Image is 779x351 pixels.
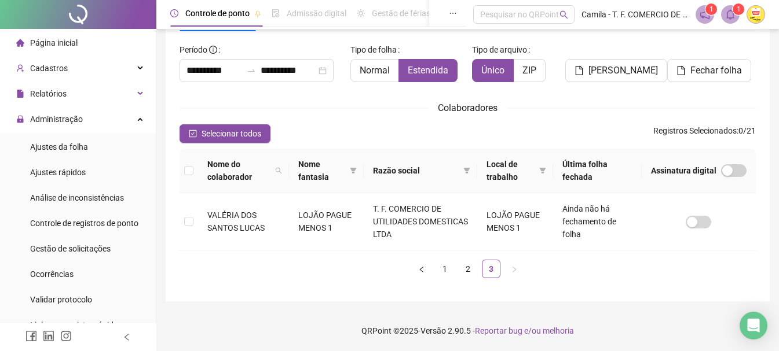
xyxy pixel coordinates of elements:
[180,124,270,143] button: Selecionar todos
[254,10,261,17] span: pushpin
[705,3,717,15] sup: 1
[537,156,548,186] span: filter
[436,260,453,278] a: 1
[725,9,736,20] span: bell
[348,156,359,186] span: filter
[16,115,24,123] span: lock
[477,193,553,250] td: LOJÃO PAGUE MENOS 1
[43,330,54,342] span: linkedin
[30,38,78,47] span: Página inicial
[287,9,346,18] span: Admissão digital
[436,260,454,278] li: 1
[487,158,534,183] span: Local de trabalho
[30,89,67,98] span: Relatórios
[372,9,430,18] span: Gestão de férias
[170,9,178,17] span: clock-circle
[653,126,737,135] span: Registros Selecionados
[30,244,111,253] span: Gestão de solicitações
[676,66,686,75] span: file
[156,311,779,351] footer: QRPoint © 2025 - 2.90.5 -
[207,210,265,232] span: VALÉRIA DOS SANTOS LUCAS
[412,260,431,278] button: left
[30,320,118,330] span: Link para registro rápido
[60,330,72,342] span: instagram
[472,43,527,56] span: Tipo de arquivo
[180,45,207,54] span: Período
[207,158,270,183] span: Nome do colaborador
[16,64,24,72] span: user-add
[449,9,457,17] span: ellipsis
[539,167,546,174] span: filter
[459,260,477,278] a: 2
[700,9,710,20] span: notification
[653,124,756,143] span: : 0 / 21
[581,8,689,21] span: Camila - T. F. COMERCIO DE UTILIDADES DOMESTICAS LTDA
[482,260,500,278] a: 3
[588,64,658,77] span: [PERSON_NAME]
[30,168,86,177] span: Ajustes rápidos
[298,158,346,183] span: Nome fantasia
[364,193,477,250] td: T. F. COMERCIO DE UTILIDADES DOMESTICAS LTDA
[272,9,280,17] span: file-done
[289,193,364,250] td: LOJÃO PAGUE MENOS 1
[123,333,131,341] span: left
[505,260,524,278] button: right
[461,162,473,179] span: filter
[189,130,197,138] span: check-square
[747,6,765,23] img: 23958
[30,114,83,124] span: Administração
[463,167,470,174] span: filter
[202,127,261,140] span: Selecionar todos
[373,164,459,177] span: Razão social
[247,66,256,75] span: swap-right
[562,204,616,239] span: Ainda não há fechamento de folha
[30,295,92,304] span: Validar protocolo
[553,149,642,193] th: Última folha fechada
[30,193,124,202] span: Análise de inconsistências
[30,142,88,152] span: Ajustes da folha
[275,167,282,174] span: search
[511,266,518,273] span: right
[709,5,714,13] span: 1
[16,90,24,98] span: file
[412,260,431,278] li: Página anterior
[408,65,448,76] span: Estendida
[418,266,425,273] span: left
[565,59,667,82] button: [PERSON_NAME]
[16,39,24,47] span: home
[737,5,741,13] span: 1
[740,312,767,339] div: Open Intercom Messenger
[438,102,498,113] span: Colaboradores
[667,59,751,82] button: Fechar folha
[459,260,477,278] li: 2
[185,9,250,18] span: Controle de ponto
[247,66,256,75] span: to
[733,3,744,15] sup: 1
[209,46,217,54] span: info-circle
[30,269,74,279] span: Ocorrências
[690,64,742,77] span: Fechar folha
[273,156,284,186] span: search
[360,65,390,76] span: Normal
[350,43,397,56] span: Tipo de folha
[30,64,68,73] span: Cadastros
[25,330,37,342] span: facebook
[482,260,500,278] li: 3
[350,167,357,174] span: filter
[357,9,365,17] span: sun
[475,326,574,335] span: Reportar bug e/ou melhoria
[481,65,504,76] span: Único
[575,66,584,75] span: file
[559,10,568,19] span: search
[651,164,716,177] span: Assinatura digital
[30,219,138,228] span: Controle de registros de ponto
[420,326,446,335] span: Versão
[522,65,536,76] span: ZIP
[505,260,524,278] li: Próxima página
